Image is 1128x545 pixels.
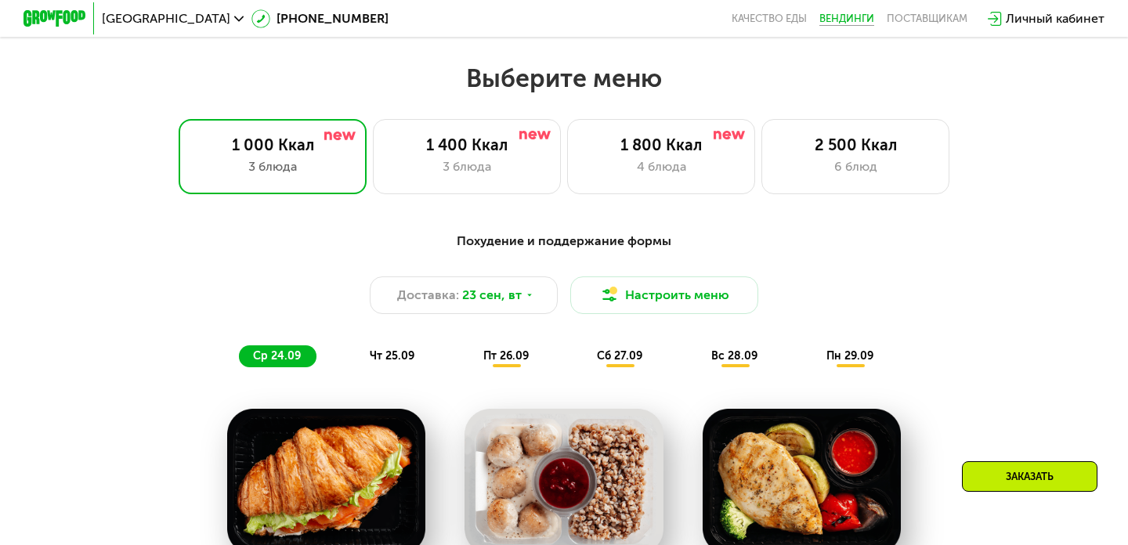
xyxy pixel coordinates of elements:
div: Заказать [962,461,1097,492]
span: сб 27.09 [597,349,642,363]
button: Настроить меню [570,276,758,314]
span: пн 29.09 [826,349,873,363]
div: 3 блюда [195,157,350,176]
div: поставщикам [887,13,967,25]
span: ср 24.09 [253,349,301,363]
h2: Выберите меню [50,63,1078,94]
div: 6 блюд [778,157,933,176]
a: Качество еды [732,13,807,25]
a: [PHONE_NUMBER] [251,9,389,28]
div: 1 000 Ккал [195,135,350,154]
div: Личный кабинет [1006,9,1104,28]
span: чт 25.09 [370,349,414,363]
div: 4 блюда [584,157,739,176]
span: Доставка: [397,286,459,305]
div: 2 500 Ккал [778,135,933,154]
div: 1 800 Ккал [584,135,739,154]
div: 3 блюда [389,157,544,176]
span: вс 28.09 [711,349,757,363]
a: Вендинги [819,13,874,25]
span: 23 сен, вт [462,286,522,305]
span: [GEOGRAPHIC_DATA] [102,13,230,25]
span: пт 26.09 [483,349,529,363]
div: Похудение и поддержание формы [100,232,1028,251]
div: 1 400 Ккал [389,135,544,154]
